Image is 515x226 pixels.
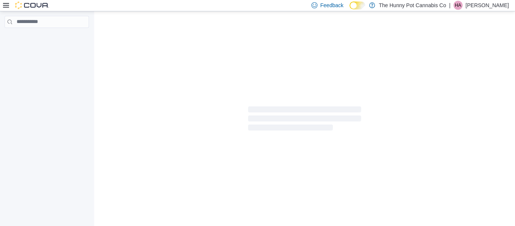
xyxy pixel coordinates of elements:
div: Hanna Anderson [454,1,463,10]
p: [PERSON_NAME] [466,1,509,10]
span: Loading [248,108,361,132]
img: Cova [15,2,49,9]
p: The Hunny Pot Cannabis Co [379,1,446,10]
span: HA [455,1,461,10]
span: Feedback [320,2,343,9]
input: Dark Mode [349,2,365,9]
p: | [449,1,451,10]
nav: Complex example [5,29,89,48]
